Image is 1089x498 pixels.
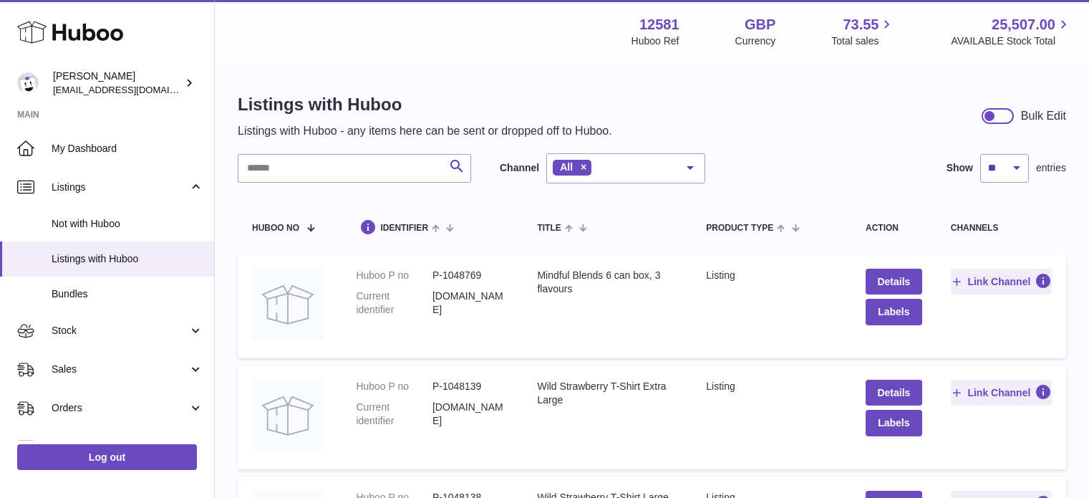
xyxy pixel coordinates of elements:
label: Channel [500,161,539,175]
span: entries [1036,161,1066,175]
h1: Listings with Huboo [238,93,612,116]
span: Listings with Huboo [52,252,203,266]
span: Orders [52,401,188,415]
button: Labels [866,410,922,436]
span: Huboo no [252,224,299,233]
span: Bundles [52,287,203,301]
img: Wild Strawberry T-Shirt Extra Large [252,380,324,451]
img: Mindful Blends 6 can box, 3 flavours [252,269,324,340]
button: Link Channel [951,269,1052,295]
span: Not with Huboo [52,217,203,231]
label: Show [947,161,973,175]
span: 73.55 [843,15,879,34]
strong: 12581 [639,15,679,34]
span: Total sales [831,34,895,48]
dd: [DOMAIN_NAME] [432,289,509,317]
div: listing [706,269,837,282]
span: identifier [380,224,428,233]
img: internalAdmin-12581@internal.huboo.com [17,72,39,94]
span: Link Channel [967,275,1030,288]
div: Mindful Blends 6 can box, 3 flavours [537,269,677,296]
a: Log out [17,444,197,470]
dd: [DOMAIN_NAME] [432,401,509,428]
div: Huboo Ref [631,34,679,48]
dt: Current identifier [356,401,432,428]
span: Product Type [706,224,773,233]
span: All [560,161,573,173]
p: Listings with Huboo - any items here can be sent or dropped off to Huboo. [238,123,612,139]
div: listing [706,380,837,393]
span: 25,507.00 [992,15,1055,34]
div: [PERSON_NAME] [53,70,182,97]
a: Details [866,380,922,406]
strong: GBP [745,15,775,34]
a: 25,507.00 AVAILABLE Stock Total [951,15,1072,48]
span: title [537,224,561,233]
span: My Dashboard [52,142,203,155]
div: Wild Strawberry T-Shirt Extra Large [537,380,677,407]
div: channels [951,224,1052,233]
span: Sales [52,363,188,376]
button: Link Channel [951,380,1052,406]
button: Labels [866,299,922,325]
div: action [866,224,922,233]
span: Link Channel [967,386,1030,399]
span: AVAILABLE Stock Total [951,34,1072,48]
span: Stock [52,324,188,337]
dt: Huboo P no [356,380,432,393]
dd: P-1048139 [432,380,509,393]
a: Details [866,269,922,295]
div: Bulk Edit [1021,108,1066,124]
a: 73.55 Total sales [831,15,895,48]
span: Usage [52,440,203,454]
dt: Current identifier [356,289,432,317]
span: Listings [52,181,188,194]
dd: P-1048769 [432,269,509,282]
span: [EMAIL_ADDRESS][DOMAIN_NAME] [53,84,210,95]
div: Currency [735,34,776,48]
dt: Huboo P no [356,269,432,282]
